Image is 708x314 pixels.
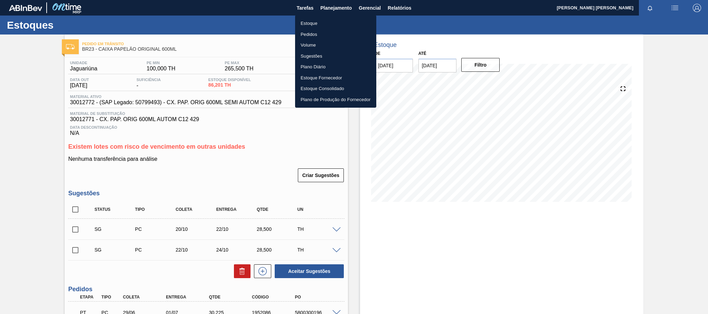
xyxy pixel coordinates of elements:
a: Plano de Produção do Fornecedor [295,94,376,105]
a: Pedidos [295,29,376,40]
a: Volume [295,40,376,51]
a: Estoque [295,18,376,29]
a: Estoque Fornecedor [295,72,376,84]
a: Sugestões [295,51,376,62]
a: Estoque Consolidado [295,83,376,94]
a: Plano Diário [295,61,376,72]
